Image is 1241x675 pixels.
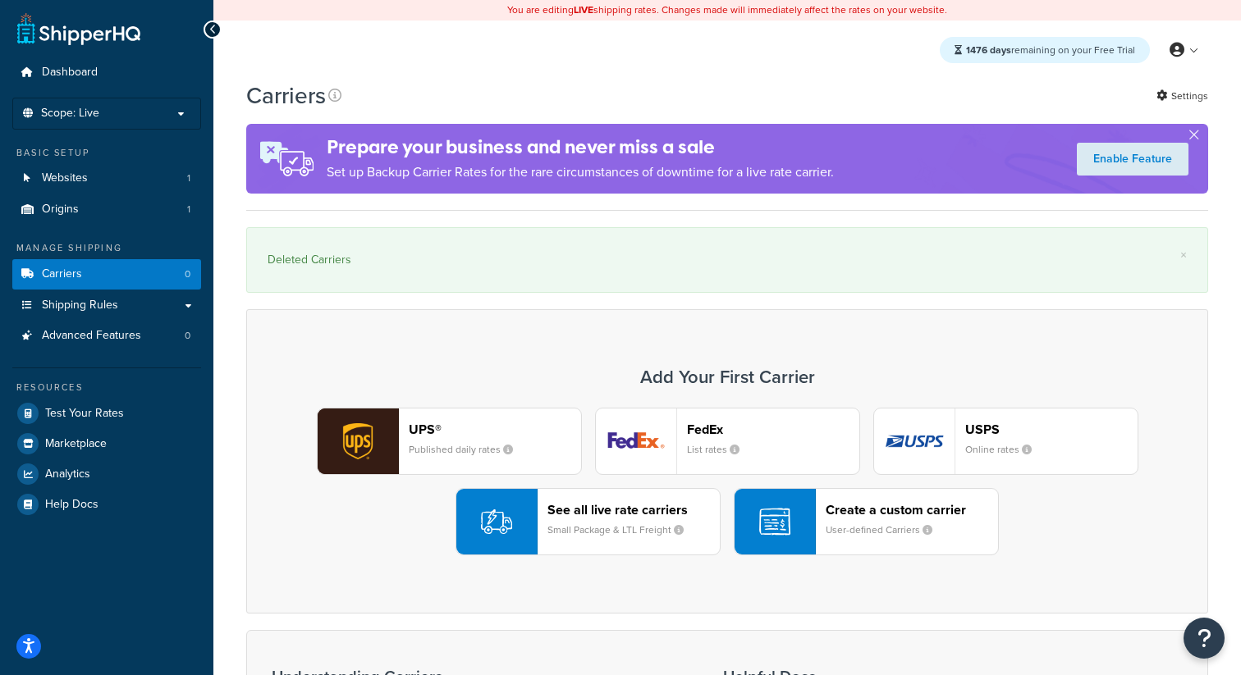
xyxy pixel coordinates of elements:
span: Carriers [42,267,82,281]
header: FedEx [687,422,859,437]
li: Origins [12,194,201,225]
a: × [1180,249,1187,262]
small: Online rates [965,442,1045,457]
a: Analytics [12,459,201,489]
li: Websites [12,163,201,194]
span: Scope: Live [41,107,99,121]
button: Create a custom carrierUser-defined Carriers [734,488,999,555]
span: Shipping Rules [42,299,118,312]
button: Open Resource Center [1184,618,1225,659]
img: fedEx logo [596,408,676,474]
span: Websites [42,171,88,185]
div: Manage Shipping [12,241,201,255]
b: LIVE [574,2,593,17]
header: Create a custom carrier [826,502,998,518]
span: 1 [187,203,190,217]
a: Carriers 0 [12,259,201,290]
a: Marketplace [12,429,201,458]
header: USPS [965,422,1138,437]
a: Dashboard [12,57,201,88]
button: See all live rate carriersSmall Package & LTL Freight [456,488,721,555]
h1: Carriers [246,80,326,112]
h4: Prepare your business and never miss a sale [327,134,834,161]
span: Test Your Rates [45,407,124,421]
span: 1 [187,171,190,185]
small: List rates [687,442,753,457]
span: 0 [185,267,190,281]
img: icon-carrier-liverate-becf4550.svg [481,506,512,537]
a: Settings [1156,84,1208,107]
h3: Add Your First Carrier [263,367,1191,387]
a: ShipperHQ Home [17,12,140,45]
img: usps logo [874,408,955,474]
div: Resources [12,381,201,395]
div: Deleted Carriers [268,249,1187,271]
li: Advanced Features [12,321,201,351]
a: Test Your Rates [12,399,201,428]
img: ad-rules-rateshop-fe6ec290ccb7230408bd80ed9643f0289d75e0ffd9eb532fc0e269fcd187b520.png [246,124,327,194]
li: Carriers [12,259,201,290]
img: ups logo [318,408,398,474]
button: fedEx logoFedExList rates [595,408,860,475]
header: UPS® [409,422,581,437]
span: Origins [42,203,79,217]
span: Dashboard [42,66,98,80]
p: Set up Backup Carrier Rates for the rare circumstances of downtime for a live rate carrier. [327,161,834,184]
a: Origins 1 [12,194,201,225]
strong: 1476 days [966,43,1011,57]
small: Small Package & LTL Freight [547,522,697,537]
button: ups logoUPS®Published daily rates [317,408,582,475]
img: icon-carrier-custom-c93b8a24.svg [759,506,790,537]
span: 0 [185,329,190,343]
div: remaining on your Free Trial [940,37,1150,63]
span: Help Docs [45,498,98,512]
small: User-defined Carriers [826,522,946,537]
button: usps logoUSPSOnline rates [873,408,1138,475]
a: Advanced Features 0 [12,321,201,351]
span: Analytics [45,467,90,481]
a: Help Docs [12,490,201,519]
span: Advanced Features [42,329,141,343]
div: Basic Setup [12,146,201,160]
small: Published daily rates [409,442,526,457]
a: Shipping Rules [12,290,201,321]
a: Websites 1 [12,163,201,194]
span: Marketplace [45,437,107,451]
header: See all live rate carriers [547,502,720,518]
a: Enable Feature [1077,143,1188,176]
